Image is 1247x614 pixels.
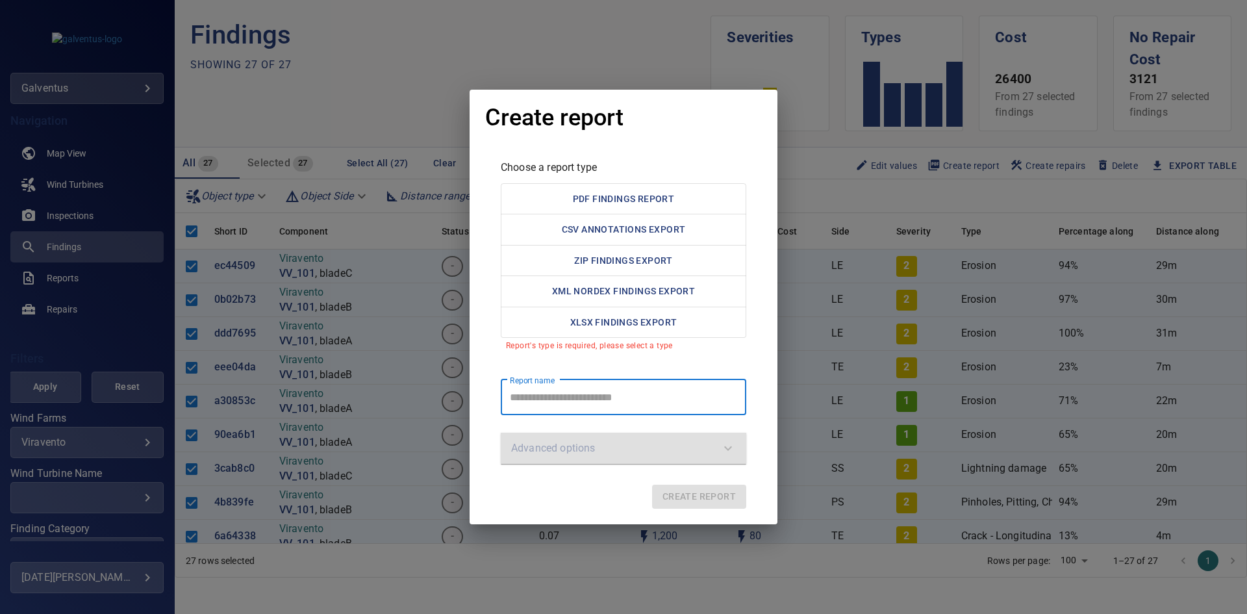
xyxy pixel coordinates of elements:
[510,375,555,386] label: Report name
[501,307,746,339] button: Spreadsheet with information and comments for each finding.
[501,183,746,215] button: pdf report containing images, information and comments
[485,105,623,131] h1: Create report
[501,160,746,175] p: Choose a report type
[501,245,746,277] button: zip report containing images, plus a spreadsheet with information and comments
[506,340,746,353] p: Report's type is required, please select a type
[501,275,746,307] button: XML report containing inspection and damage information plus embedded images
[501,214,746,246] button: Spreadsheet with information about every instance (annotation) of a finding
